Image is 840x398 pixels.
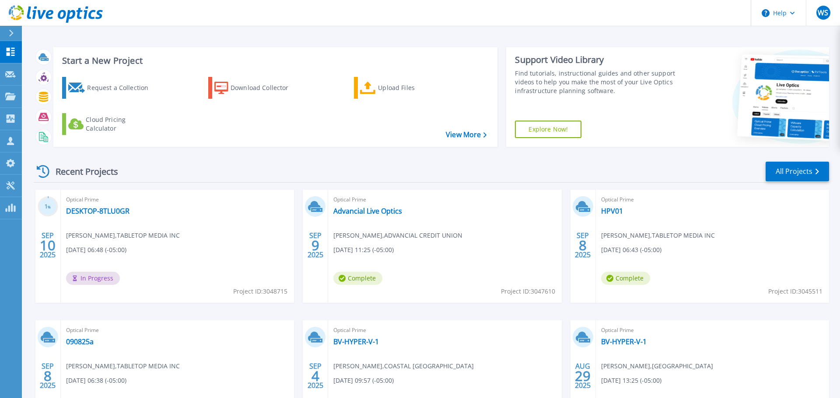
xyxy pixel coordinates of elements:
[446,131,486,139] a: View More
[86,115,156,133] div: Cloud Pricing Calculator
[601,325,824,335] span: Optical Prime
[307,360,324,392] div: SEP 2025
[48,204,51,209] span: %
[39,360,56,392] div: SEP 2025
[66,361,180,371] span: [PERSON_NAME] , TABLETOP MEDIA INC
[766,162,829,181] a: All Projects
[311,242,319,249] span: 9
[333,207,402,215] a: Advancial Live Optics
[579,242,587,249] span: 8
[233,287,287,296] span: Project ID: 3048715
[601,195,824,204] span: Optical Prime
[333,195,556,204] span: Optical Prime
[818,9,828,16] span: WS
[333,272,382,285] span: Complete
[87,79,157,97] div: Request a Collection
[574,229,591,261] div: SEP 2025
[311,372,319,380] span: 4
[601,361,713,371] span: [PERSON_NAME] , [GEOGRAPHIC_DATA]
[40,242,56,249] span: 10
[515,54,679,66] div: Support Video Library
[601,231,715,240] span: [PERSON_NAME] , TABLETOP MEDIA INC
[66,376,126,385] span: [DATE] 06:38 (-05:00)
[66,195,289,204] span: Optical Prime
[44,372,52,380] span: 8
[66,207,129,215] a: DESKTOP-8TLU0GR
[62,113,160,135] a: Cloud Pricing Calculator
[333,325,556,335] span: Optical Prime
[208,77,306,99] a: Download Collector
[574,360,591,392] div: AUG 2025
[515,121,581,138] a: Explore Now!
[378,79,448,97] div: Upload Files
[601,207,623,215] a: HPV01
[307,229,324,261] div: SEP 2025
[354,77,451,99] a: Upload Files
[62,77,160,99] a: Request a Collection
[333,361,474,371] span: [PERSON_NAME] , COASTAL [GEOGRAPHIC_DATA]
[34,161,130,182] div: Recent Projects
[515,69,679,95] div: Find tutorials, instructional guides and other support videos to help you make the most of your L...
[333,376,394,385] span: [DATE] 09:57 (-05:00)
[333,231,462,240] span: [PERSON_NAME] , ADVANCIAL CREDIT UNION
[66,337,94,346] a: 090825a
[231,79,301,97] div: Download Collector
[39,229,56,261] div: SEP 2025
[575,372,591,380] span: 29
[62,56,486,66] h3: Start a New Project
[601,245,661,255] span: [DATE] 06:43 (-05:00)
[38,202,58,212] h3: 1
[501,287,555,296] span: Project ID: 3047610
[768,287,822,296] span: Project ID: 3045511
[66,245,126,255] span: [DATE] 06:48 (-05:00)
[601,376,661,385] span: [DATE] 13:25 (-05:00)
[333,337,379,346] a: BV-HYPER-V-1
[66,325,289,335] span: Optical Prime
[66,231,180,240] span: [PERSON_NAME] , TABLETOP MEDIA INC
[333,245,394,255] span: [DATE] 11:25 (-05:00)
[601,272,650,285] span: Complete
[601,337,647,346] a: BV-HYPER-V-1
[66,272,120,285] span: In Progress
